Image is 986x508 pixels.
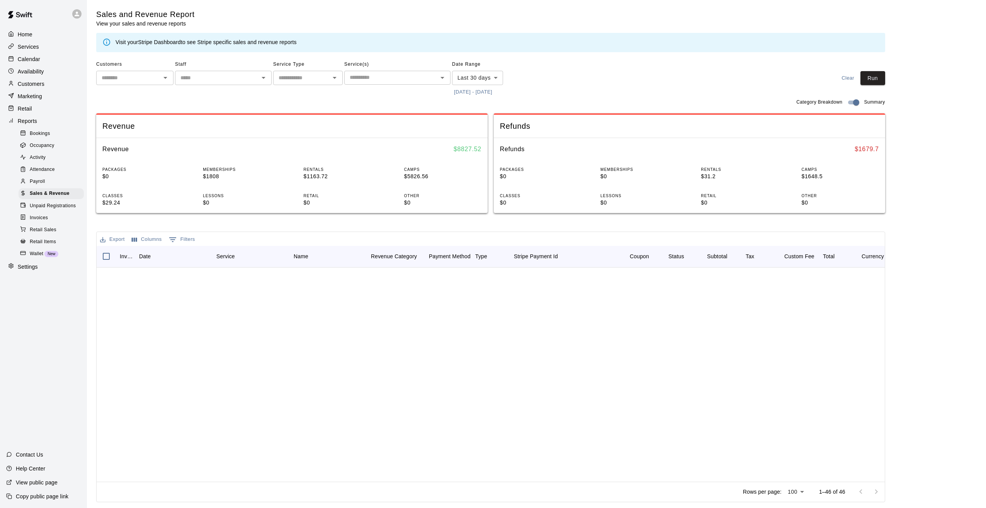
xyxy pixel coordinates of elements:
[30,226,56,234] span: Retail Sales
[452,58,520,71] span: Date Range
[175,58,272,71] span: Staff
[19,152,84,163] div: Activity
[16,465,45,472] p: Help Center
[371,245,417,267] div: Revenue Category
[135,245,212,267] div: Date
[30,214,48,222] span: Invoices
[120,245,135,267] div: InvoiceId
[16,451,43,459] p: Contact Us
[600,199,678,207] p: $0
[404,167,481,172] p: CAMPS
[703,245,742,267] div: Subtotal
[780,245,819,267] div: Custom Fee
[19,128,87,140] a: Bookings
[18,263,38,271] p: Settings
[98,234,127,245] button: Export
[6,103,81,114] a: Retail
[454,144,481,154] h6: $ 8827.52
[6,29,81,40] div: Home
[18,105,32,113] p: Retail
[630,245,649,267] div: Coupon
[19,200,87,212] a: Unpaid Registrations
[258,72,269,83] button: Open
[130,234,164,245] button: Select columns
[18,92,42,100] p: Marketing
[471,245,510,267] div: Type
[862,245,884,267] div: Currency
[19,140,87,152] a: Occupancy
[500,199,577,207] p: $0
[212,245,290,267] div: Service
[304,193,381,199] p: RETAIL
[701,193,778,199] p: RETAIL
[6,41,81,53] a: Services
[668,245,684,267] div: Status
[510,245,626,267] div: Stripe Payment Id
[819,245,858,267] div: Total
[203,172,280,181] p: $1808
[367,245,425,267] div: Revenue Category
[203,167,280,172] p: MEMBERSHIPS
[6,78,81,90] div: Customers
[802,199,879,207] p: $0
[273,58,343,71] span: Service Type
[19,176,84,187] div: Payroll
[290,245,367,267] div: Name
[102,199,180,207] p: $29.24
[19,188,84,199] div: Sales & Revenue
[304,199,381,207] p: $0
[19,164,87,176] a: Attendance
[30,178,45,186] span: Payroll
[30,166,55,174] span: Attendance
[203,193,280,199] p: LESSONS
[784,245,814,267] div: Custom Fee
[19,248,87,260] a: WalletNew
[16,479,58,486] p: View public page
[600,193,678,199] p: LESSONS
[30,250,43,258] span: Wallet
[116,38,297,47] div: Visit your to see Stripe specific sales and revenue reports
[329,72,340,83] button: Open
[18,117,37,125] p: Reports
[30,142,54,150] span: Occupancy
[855,144,879,154] h6: $ 1679.7
[160,72,171,83] button: Open
[500,144,525,154] h6: Refunds
[19,176,87,188] a: Payroll
[18,43,39,51] p: Services
[18,80,44,88] p: Customers
[600,167,678,172] p: MEMBERSHIPS
[6,115,81,127] a: Reports
[16,493,68,500] p: Copy public page link
[6,261,81,273] a: Settings
[864,99,885,106] span: Summary
[116,245,135,267] div: InvoiceId
[19,213,84,223] div: Invoices
[19,188,87,200] a: Sales & Revenue
[19,225,84,235] div: Retail Sales
[819,488,845,496] p: 1–46 of 46
[860,71,885,85] button: Run
[30,130,50,138] span: Bookings
[96,9,195,20] h5: Sales and Revenue Report
[404,199,481,207] p: $0
[102,121,481,131] span: Revenue
[707,245,728,267] div: Subtotal
[404,172,481,181] p: $5826.56
[18,68,44,75] p: Availability
[823,245,835,267] div: Total
[216,245,235,267] div: Service
[785,486,807,498] div: 100
[6,66,81,77] a: Availability
[18,31,32,38] p: Home
[6,53,81,65] a: Calendar
[452,86,494,98] button: [DATE] - [DATE]
[19,212,87,224] a: Invoices
[500,193,577,199] p: CLASSES
[626,245,665,267] div: Coupon
[19,224,87,236] a: Retail Sales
